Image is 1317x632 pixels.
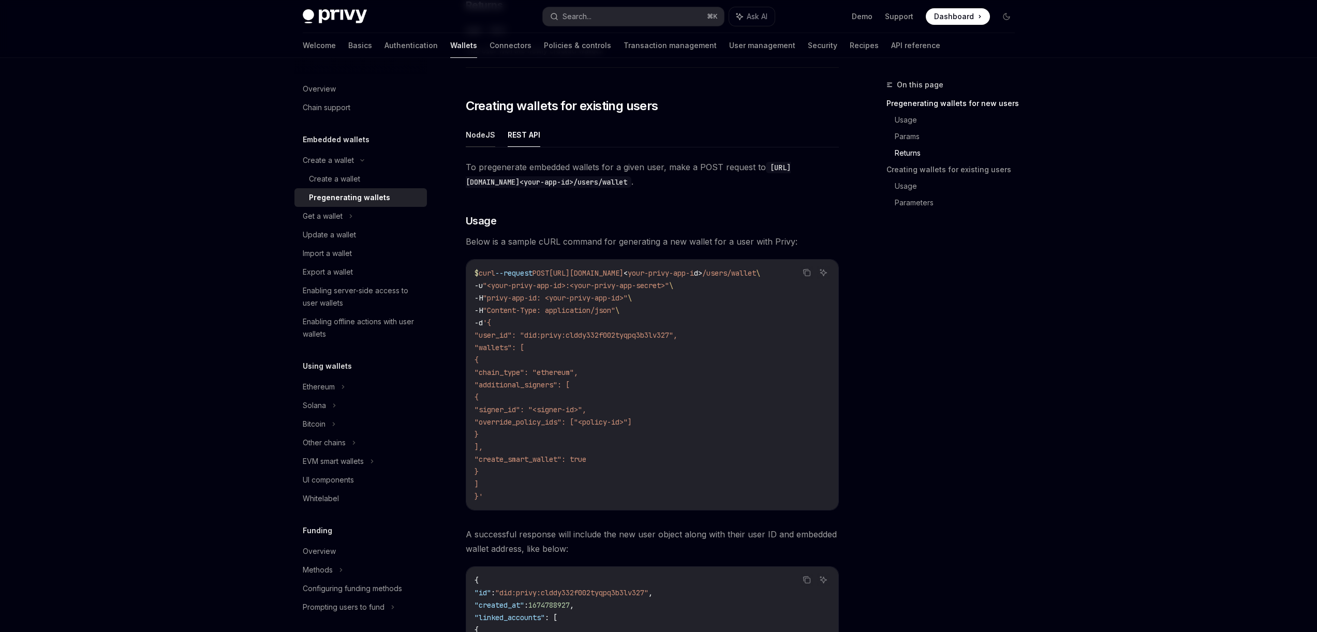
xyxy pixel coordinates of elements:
span: Ask AI [747,11,767,22]
span: "chain_type": "ethereum", [475,368,578,377]
a: Dashboard [926,8,990,25]
span: { [475,355,479,365]
span: -H [475,306,483,315]
a: Connectors [490,33,531,58]
div: Search... [563,10,591,23]
a: UI components [294,471,427,489]
a: Welcome [303,33,336,58]
button: NodeJS [466,123,495,147]
span: "linked_accounts" [475,613,545,622]
span: }' [475,492,483,501]
span: "created_at" [475,600,524,610]
a: Chain support [294,98,427,117]
span: 1674788927 [528,600,570,610]
div: Overview [303,83,336,95]
a: Creating wallets for existing users [886,161,1023,178]
a: Demo [852,11,872,22]
a: Configuring funding methods [294,579,427,598]
span: "additional_signers": [ [475,380,570,389]
a: Enabling server-side access to user wallets [294,281,427,312]
a: Authentication [384,33,438,58]
div: Create a wallet [309,173,360,185]
button: Copy the contents from the code block [800,266,813,279]
span: : [ [545,613,557,622]
a: Recipes [850,33,879,58]
img: dark logo [303,9,367,24]
span: Below is a sample cURL command for generating a new wallet for a user with Privy: [466,234,839,249]
span: , [648,588,653,597]
button: Ask AI [817,266,830,279]
a: Overview [294,80,427,98]
span: { [475,576,479,585]
div: Solana [303,399,326,412]
button: Copy the contents from the code block [800,573,813,586]
button: Ask AI [817,573,830,586]
h5: Using wallets [303,360,352,372]
a: Update a wallet [294,225,427,244]
span: A successful response will include the new user object along with their user ID and embedded wall... [466,527,839,556]
div: Update a wallet [303,229,356,241]
div: Ethereum [303,381,335,393]
a: Basics [348,33,372,58]
a: Policies & controls [544,33,611,58]
a: Export a wallet [294,263,427,281]
span: ⌘ K [707,12,718,21]
div: Other chains [303,437,346,449]
span: \ [615,306,619,315]
button: REST API [508,123,540,147]
span: On this page [897,79,943,91]
span: "<your-privy-app-id>:<your-privy-app-secret>" [483,281,669,290]
span: your-privy-app-i [628,268,694,278]
span: } [475,430,479,439]
span: "wallets": [ [475,343,524,352]
span: -u [475,281,483,290]
span: "Content-Type: application/json" [483,306,615,315]
div: Get a wallet [303,210,343,222]
div: Enabling server-side access to user wallets [303,284,421,309]
a: Parameters [895,194,1023,211]
span: : [491,588,495,597]
h5: Embedded wallets [303,133,369,146]
a: Returns [895,145,1023,161]
div: Prompting users to fund [303,601,384,613]
span: /users/wallet [702,268,756,278]
button: Ask AI [729,7,775,26]
span: -H [475,293,483,303]
div: Chain support [303,101,350,114]
span: "did:privy:clddy332f002tyqpq3b3lv327" [495,588,648,597]
span: To pregenerate embedded wallets for a given user, make a POST request to . [466,160,839,189]
div: Create a wallet [303,154,354,167]
span: [URL][DOMAIN_NAME] [549,268,624,278]
div: Whitelabel [303,492,339,505]
a: User management [729,33,795,58]
div: Pregenerating wallets [309,191,390,204]
a: Enabling offline actions with user wallets [294,312,427,343]
span: '{ [483,318,491,327]
a: Transaction management [624,33,717,58]
span: Creating wallets for existing users [466,98,658,114]
button: Search...⌘K [543,7,724,26]
div: Export a wallet [303,266,353,278]
span: \ [756,268,760,278]
span: --request [495,268,532,278]
a: Security [808,33,837,58]
div: Methods [303,564,333,576]
h5: Funding [303,524,332,537]
span: } [475,467,479,476]
a: API reference [891,33,940,58]
a: Whitelabel [294,489,427,508]
span: : [524,600,528,610]
div: Overview [303,545,336,558]
a: Create a wallet [294,170,427,188]
span: "override_policy_ids": ["<policy-id>"] [475,417,632,427]
span: < [624,268,628,278]
a: Params [895,128,1023,145]
span: ], [475,442,483,452]
a: Usage [895,178,1023,194]
div: Import a wallet [303,247,352,260]
button: Toggle dark mode [998,8,1015,25]
a: Overview [294,542,427,561]
span: "create_smart_wallet": true [475,455,586,464]
span: { [475,393,479,402]
span: "privy-app-id: <your-privy-app-id>" [483,293,628,303]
